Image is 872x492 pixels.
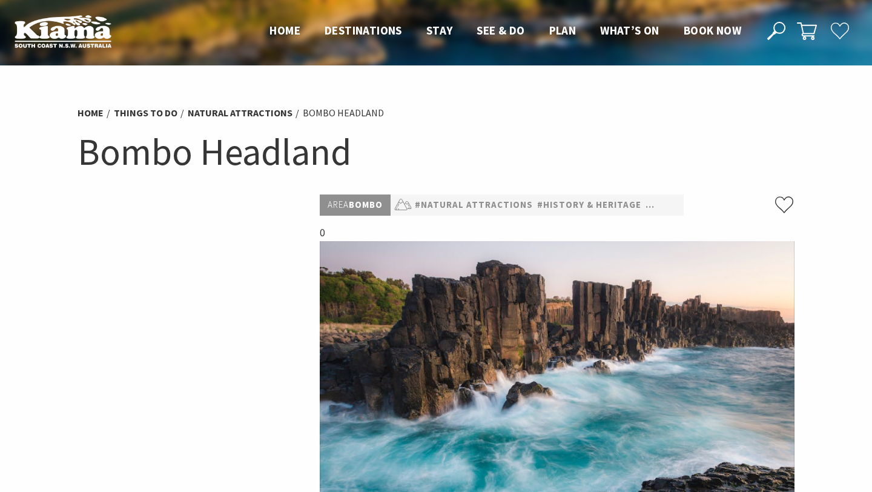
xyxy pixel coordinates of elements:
[325,23,402,38] span: Destinations
[426,23,453,38] span: Stay
[15,15,111,48] img: Kiama Logo
[477,23,524,38] span: See & Do
[269,23,300,39] a: Home
[549,23,576,38] span: Plan
[684,23,741,38] span: Book now
[415,198,533,213] a: #Natural Attractions
[78,127,794,176] h1: Bombo Headland
[325,23,402,39] a: Destinations
[188,107,292,119] a: Natural Attractions
[600,23,659,39] a: What’s On
[303,105,384,121] li: Bombo Headland
[684,23,741,39] a: Book now
[78,107,104,119] a: Home
[257,21,753,41] nav: Main Menu
[537,198,641,213] a: #History & Heritage
[114,107,177,119] a: Things To Do
[549,23,576,39] a: Plan
[426,23,453,39] a: Stay
[269,23,300,38] span: Home
[328,199,349,210] span: Area
[477,23,524,39] a: See & Do
[320,194,391,216] p: Bombo
[600,23,659,38] span: What’s On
